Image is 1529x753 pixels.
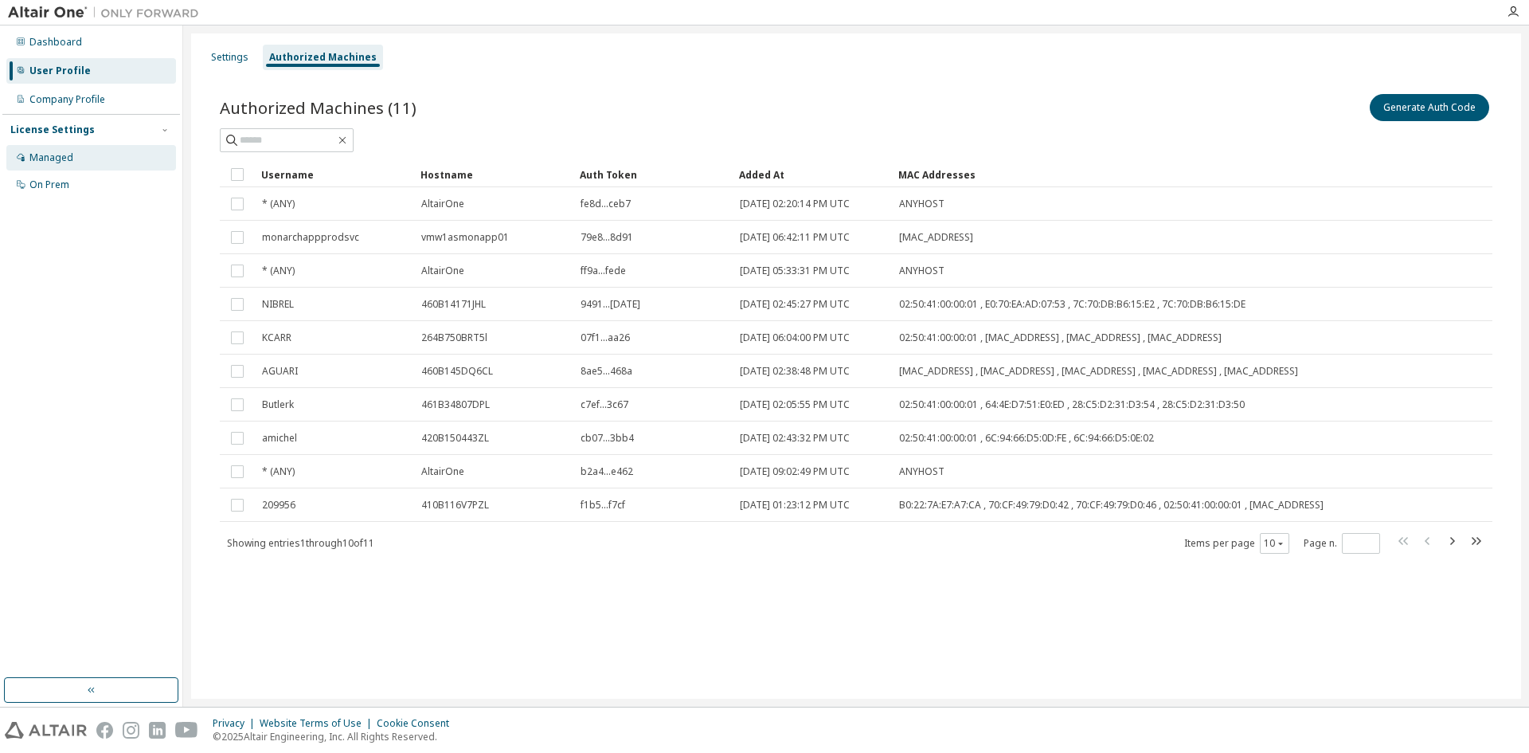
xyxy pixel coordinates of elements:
[1370,94,1489,121] button: Generate Auth Code
[740,198,850,210] span: [DATE] 02:20:14 PM UTC
[227,536,374,550] span: Showing entries 1 through 10 of 11
[8,5,207,21] img: Altair One
[581,398,628,411] span: c7ef...3c67
[123,722,139,739] img: instagram.svg
[420,162,567,187] div: Hostname
[580,162,726,187] div: Auth Token
[421,231,509,244] span: vmw1asmonapp01
[5,722,87,739] img: altair_logo.svg
[899,298,1245,311] span: 02:50:41:00:00:01 , E0:70:EA:AD:07:53 , 7C:70:DB:B6:15:E2 , 7C:70:DB:B6:15:DE
[740,331,850,344] span: [DATE] 06:04:00 PM UTC
[581,265,626,277] span: ff9a...fede
[581,331,630,344] span: 07f1...aa26
[262,231,359,244] span: monarchappprodsvc
[898,162,1325,187] div: MAC Addresses
[29,178,69,191] div: On Prem
[1304,533,1380,554] span: Page n.
[260,717,377,730] div: Website Terms of Use
[262,365,298,378] span: AGUARI
[740,465,850,478] span: [DATE] 09:02:49 PM UTC
[29,65,91,77] div: User Profile
[581,432,634,445] span: cb07...3bb4
[377,717,459,730] div: Cookie Consent
[213,730,459,743] p: © 2025 Altair Engineering, Inc. All Rights Reserved.
[581,231,633,244] span: 79e8...8d91
[421,298,486,311] span: 460B14171JHL
[29,151,73,164] div: Managed
[899,365,1298,378] span: [MAC_ADDRESS] , [MAC_ADDRESS] , [MAC_ADDRESS] , [MAC_ADDRESS] , [MAC_ADDRESS]
[421,465,464,478] span: AltairOne
[581,365,632,378] span: 8ae5...468a
[899,231,973,244] span: [MAC_ADDRESS]
[899,465,944,478] span: ANYHOST
[421,432,489,445] span: 420B150443ZL
[899,499,1324,512] span: B0:22:7A:E7:A7:CA , 70:CF:49:79:D0:42 , 70:CF:49:79:D0:46 , 02:50:41:00:00:01 , [MAC_ADDRESS]
[262,465,295,478] span: * (ANY)
[1184,533,1289,554] span: Items per page
[262,499,295,512] span: 209956
[175,722,198,739] img: youtube.svg
[740,231,850,244] span: [DATE] 06:42:11 PM UTC
[262,298,294,311] span: NIBREL
[740,432,850,445] span: [DATE] 02:43:32 PM UTC
[10,124,95,136] div: License Settings
[739,162,886,187] div: Added At
[262,432,297,445] span: amichel
[149,722,166,739] img: linkedin.svg
[213,717,260,730] div: Privacy
[220,96,416,119] span: Authorized Machines (11)
[899,265,944,277] span: ANYHOST
[421,365,493,378] span: 460B145DQ6CL
[262,398,294,411] span: Butlerk
[740,265,850,277] span: [DATE] 05:33:31 PM UTC
[421,198,464,210] span: AltairOne
[899,432,1154,445] span: 02:50:41:00:00:01 , 6C:94:66:D5:0D:FE , 6C:94:66:D5:0E:02
[96,722,113,739] img: facebook.svg
[262,331,291,344] span: KCARR
[581,499,625,512] span: f1b5...f7cf
[899,398,1245,411] span: 02:50:41:00:00:01 , 64:4E:D7:51:E0:ED , 28:C5:D2:31:D3:54 , 28:C5:D2:31:D3:50
[740,365,850,378] span: [DATE] 02:38:48 PM UTC
[269,51,377,64] div: Authorized Machines
[740,499,850,512] span: [DATE] 01:23:12 PM UTC
[740,298,850,311] span: [DATE] 02:45:27 PM UTC
[262,265,295,277] span: * (ANY)
[421,398,490,411] span: 461B34807DPL
[29,36,82,49] div: Dashboard
[581,198,631,210] span: fe8d...ceb7
[740,398,850,411] span: [DATE] 02:05:55 PM UTC
[211,51,248,64] div: Settings
[1264,537,1285,550] button: 10
[581,465,633,478] span: b2a4...e462
[421,499,489,512] span: 410B116V7PZL
[262,198,295,210] span: * (ANY)
[899,331,1222,344] span: 02:50:41:00:00:01 , [MAC_ADDRESS] , [MAC_ADDRESS] , [MAC_ADDRESS]
[581,298,640,311] span: 9491...[DATE]
[261,162,408,187] div: Username
[29,93,105,106] div: Company Profile
[899,198,944,210] span: ANYHOST
[421,265,464,277] span: AltairOne
[421,331,487,344] span: 264B750BRT5l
